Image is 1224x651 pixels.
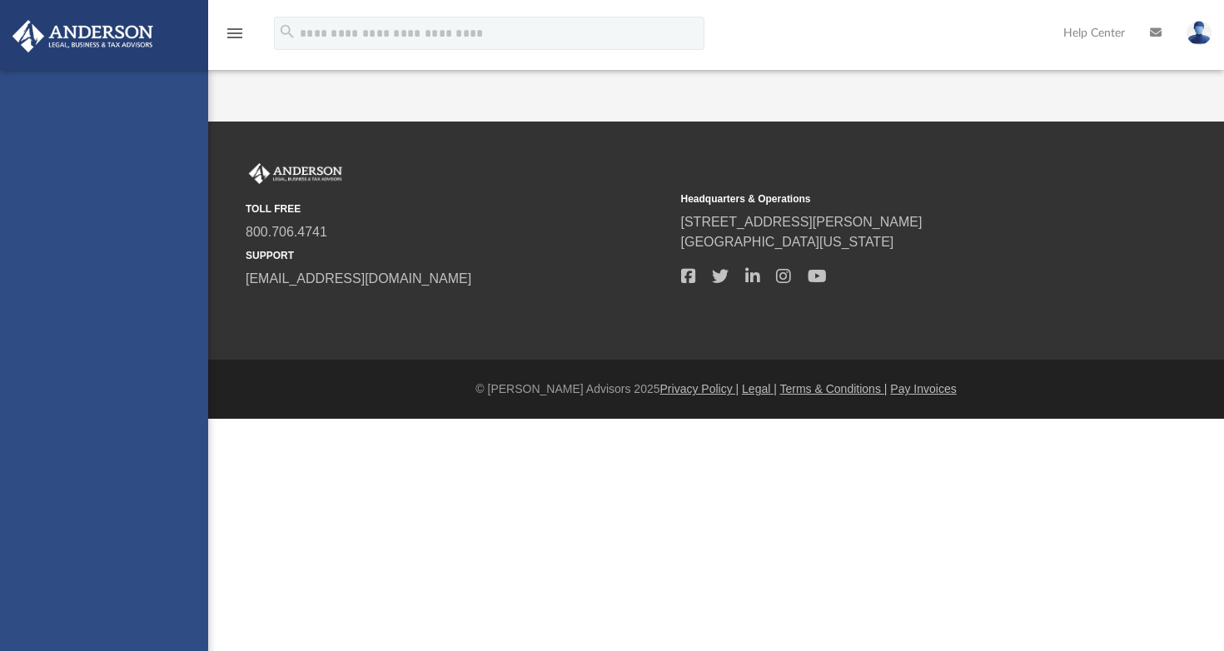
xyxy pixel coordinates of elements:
[681,215,923,229] a: [STREET_ADDRESS][PERSON_NAME]
[278,22,296,41] i: search
[246,248,669,263] small: SUPPORT
[890,382,956,395] a: Pay Invoices
[742,382,777,395] a: Legal |
[225,23,245,43] i: menu
[208,380,1224,398] div: © [PERSON_NAME] Advisors 2025
[7,20,158,52] img: Anderson Advisors Platinum Portal
[246,225,327,239] a: 800.706.4741
[1187,21,1212,45] img: User Pic
[780,382,888,395] a: Terms & Conditions |
[681,191,1105,206] small: Headquarters & Operations
[246,163,346,185] img: Anderson Advisors Platinum Portal
[660,382,739,395] a: Privacy Policy |
[225,32,245,43] a: menu
[246,271,471,286] a: [EMAIL_ADDRESS][DOMAIN_NAME]
[681,235,894,249] a: [GEOGRAPHIC_DATA][US_STATE]
[246,201,669,216] small: TOLL FREE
